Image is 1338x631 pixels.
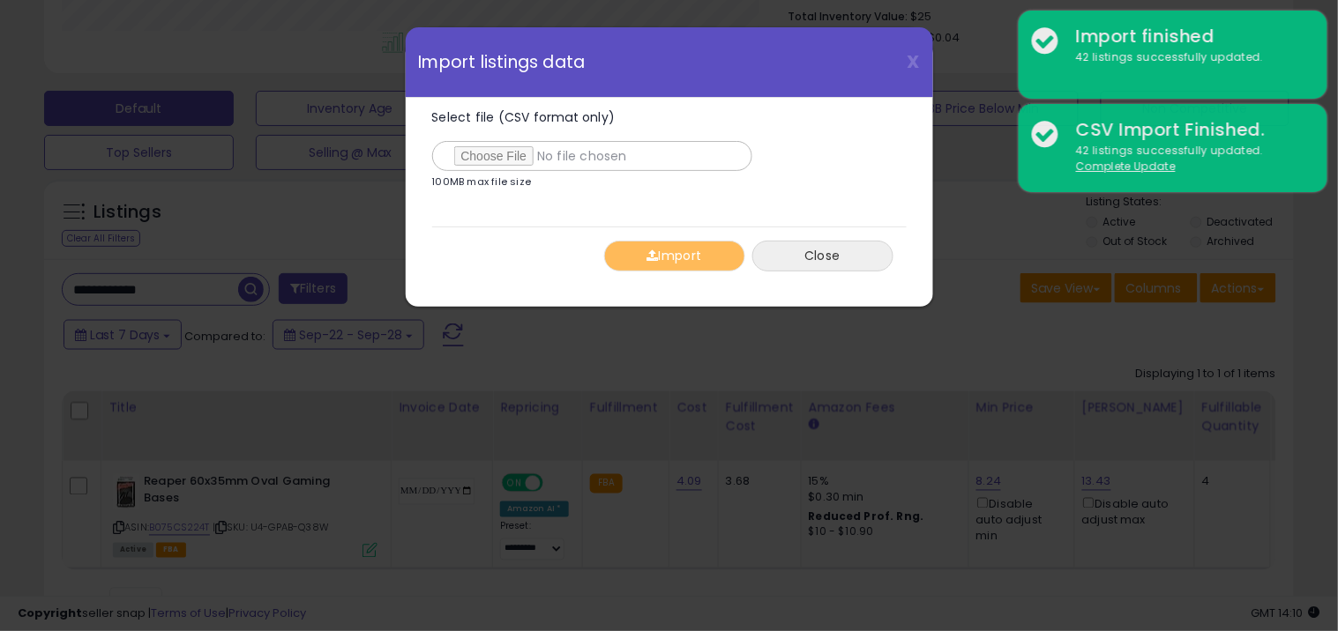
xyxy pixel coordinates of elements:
[1076,159,1176,174] u: Complete Update
[908,49,920,74] span: X
[1063,117,1314,143] div: CSV Import Finished.
[1063,49,1314,66] div: 42 listings successfully updated.
[1063,24,1314,49] div: Import finished
[1063,143,1314,175] div: 42 listings successfully updated.
[419,54,586,71] span: Import listings data
[604,241,745,271] button: Import
[432,108,616,126] span: Select file (CSV format only)
[752,241,893,271] button: Close
[432,177,532,187] p: 100MB max file size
